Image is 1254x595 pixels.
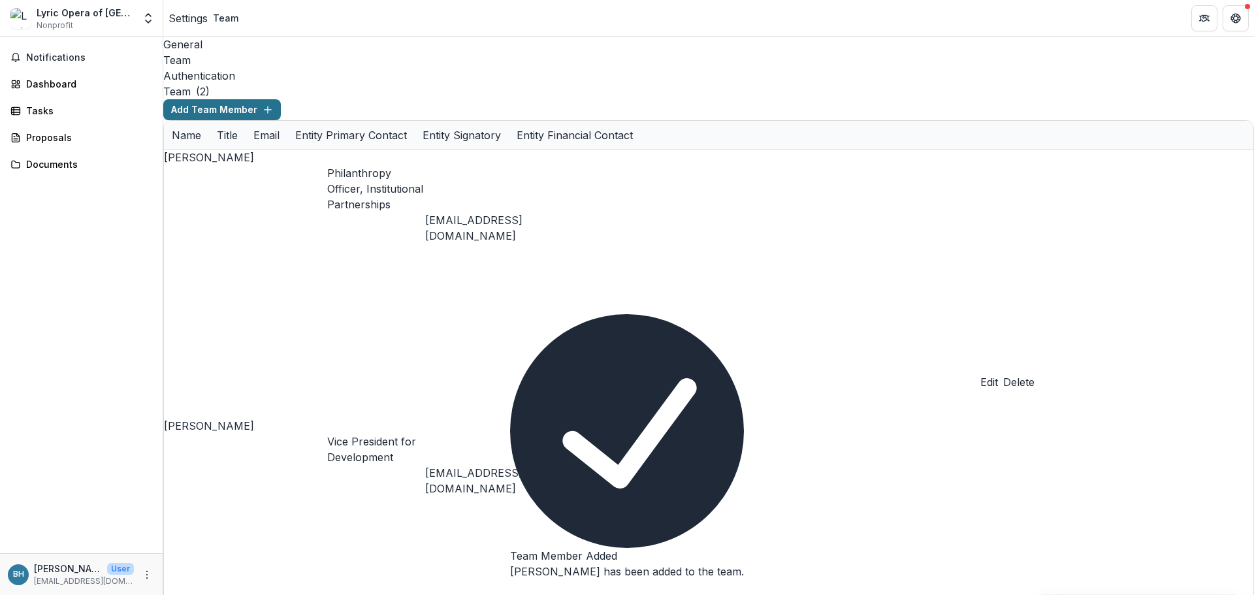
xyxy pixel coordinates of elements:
[415,127,509,143] div: Entity Signatory
[509,121,641,149] div: Entity Financial Contact
[34,562,102,575] p: [PERSON_NAME]
[5,153,157,175] a: Documents
[5,127,157,148] a: Proposals
[287,121,415,149] div: Entity Primary Contact
[246,121,287,149] div: Email
[415,121,509,149] div: Entity Signatory
[163,52,1254,68] a: Team
[169,10,208,26] a: Settings
[1003,374,1035,390] button: Delete
[164,121,209,149] div: Name
[37,20,73,31] span: Nonprofit
[5,47,157,68] button: Notifications
[26,104,147,118] div: Tasks
[139,5,157,31] button: Open entity switcher
[5,73,157,95] a: Dashboard
[425,212,588,244] div: [EMAIL_ADDRESS][DOMAIN_NAME]
[209,121,246,149] div: Title
[26,77,147,91] div: Dashboard
[26,157,147,171] div: Documents
[164,127,209,143] div: Name
[246,127,287,143] div: Email
[107,563,134,575] p: User
[164,418,327,434] div: [PERSON_NAME]
[163,99,281,120] button: Add Team Member
[169,8,244,27] nav: breadcrumb
[1223,5,1249,31] button: Get Help
[213,11,238,25] div: Team
[13,570,24,579] div: Bryan Hulscher
[34,575,134,587] p: [EMAIL_ADDRESS][DOMAIN_NAME]
[163,84,191,99] h2: Team
[980,374,998,390] button: Edit
[10,8,31,29] img: Lyric Opera of Chicago
[5,100,157,121] a: Tasks
[1191,5,1217,31] button: Partners
[196,84,210,99] p: ( 2 )
[139,567,155,583] button: More
[209,127,246,143] div: Title
[163,37,1254,52] a: General
[163,68,1254,84] a: Authentication
[37,6,134,20] div: Lyric Opera of [GEOGRAPHIC_DATA]
[425,465,588,496] div: [EMAIL_ADDRESS][DOMAIN_NAME]
[327,434,425,465] div: Vice President for Development
[327,165,425,212] div: Philanthropy Officer, Institutional Partnerships
[26,52,152,63] span: Notifications
[26,131,147,144] div: Proposals
[509,127,641,143] div: Entity Financial Contact
[287,127,415,143] div: Entity Primary Contact
[164,150,327,165] div: [PERSON_NAME]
